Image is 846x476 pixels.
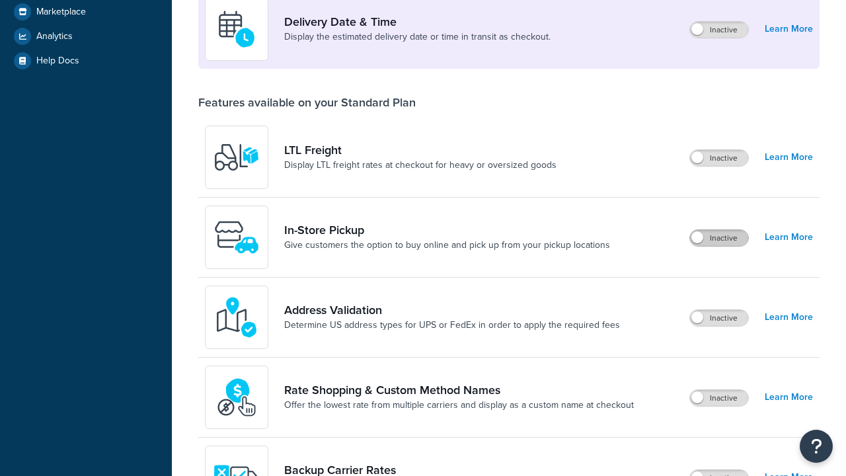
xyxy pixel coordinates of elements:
a: Give customers the option to buy online and pick up from your pickup locations [284,239,610,252]
a: Offer the lowest rate from multiple carriers and display as a custom name at checkout [284,399,634,412]
label: Inactive [690,310,748,326]
a: Rate Shopping & Custom Method Names [284,383,634,397]
a: LTL Freight [284,143,557,157]
a: Analytics [10,24,162,48]
div: Features available on your Standard Plan [198,95,416,110]
img: gfkeb5ejjkALwAAAABJRU5ErkJggg== [213,6,260,52]
a: Learn More [765,20,813,38]
span: Analytics [36,31,73,42]
a: Learn More [765,148,813,167]
img: y79ZsPf0fXUFUhFXDzUgf+ktZg5F2+ohG75+v3d2s1D9TjoU8PiyCIluIjV41seZevKCRuEjTPPOKHJsQcmKCXGdfprl3L4q7... [213,134,260,180]
label: Inactive [690,390,748,406]
a: Learn More [765,308,813,327]
a: In-Store Pickup [284,223,610,237]
span: Marketplace [36,7,86,18]
a: Display LTL freight rates at checkout for heavy or oversized goods [284,159,557,172]
button: Open Resource Center [800,430,833,463]
img: kIG8fy0lQAAAABJRU5ErkJggg== [213,294,260,340]
span: Help Docs [36,56,79,67]
a: Help Docs [10,49,162,73]
a: Determine US address types for UPS or FedEx in order to apply the required fees [284,319,620,332]
label: Inactive [690,22,748,38]
img: icon-duo-feat-rate-shopping-ecdd8bed.png [213,374,260,420]
a: Delivery Date & Time [284,15,551,29]
a: Display the estimated delivery date or time in transit as checkout. [284,30,551,44]
a: Learn More [765,228,813,247]
a: Learn More [765,388,813,407]
label: Inactive [690,230,748,246]
a: Address Validation [284,303,620,317]
img: wfgcfpwTIucLEAAAAASUVORK5CYII= [213,214,260,260]
label: Inactive [690,150,748,166]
